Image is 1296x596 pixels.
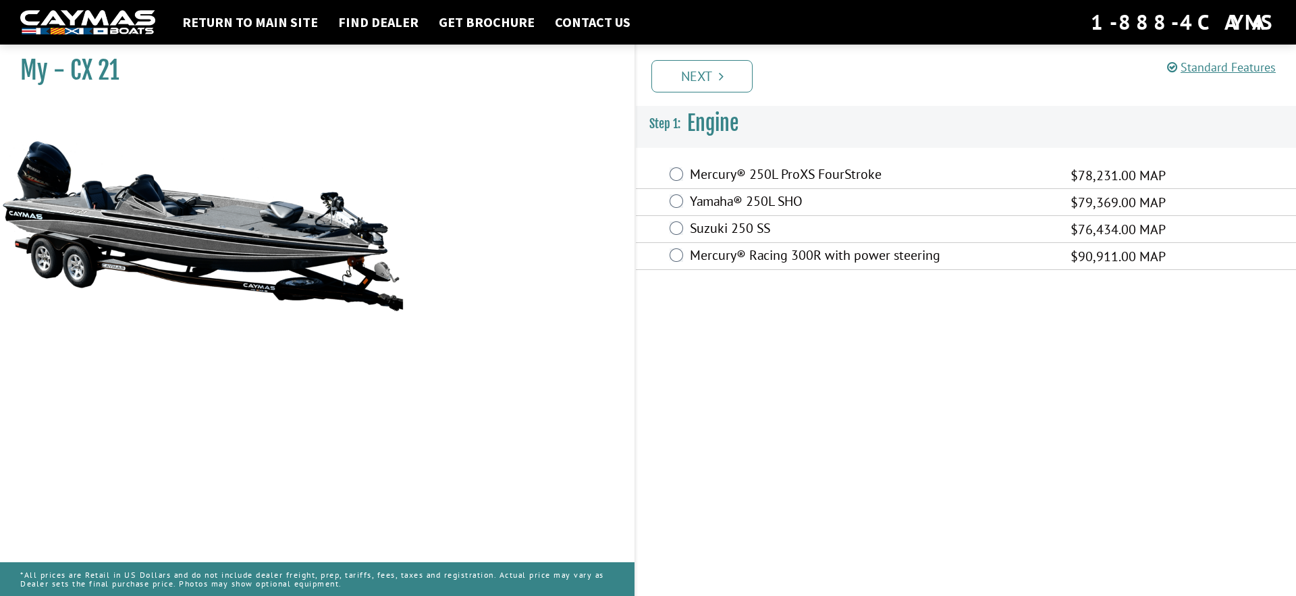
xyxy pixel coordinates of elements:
[690,247,1054,267] label: Mercury® Racing 300R with power steering
[690,220,1054,240] label: Suzuki 250 SS
[20,564,614,595] p: *All prices are Retail in US Dollars and do not include dealer freight, prep, tariffs, fees, taxe...
[20,10,155,35] img: white-logo-c9c8dbefe5ff5ceceb0f0178aa75bf4bb51f6bca0971e226c86eb53dfe498488.png
[690,166,1054,186] label: Mercury® 250L ProXS FourStroke
[1071,219,1166,240] span: $76,434.00 MAP
[432,13,541,31] a: Get Brochure
[636,99,1296,148] h3: Engine
[20,55,601,86] h1: My - CX 21
[1167,59,1276,75] a: Standard Features
[1071,246,1166,267] span: $90,911.00 MAP
[1071,192,1166,213] span: $79,369.00 MAP
[648,58,1296,92] ul: Pagination
[175,13,325,31] a: Return to main site
[690,193,1054,213] label: Yamaha® 250L SHO
[548,13,637,31] a: Contact Us
[651,60,753,92] a: Next
[331,13,425,31] a: Find Dealer
[1071,165,1166,186] span: $78,231.00 MAP
[1091,7,1276,37] div: 1-888-4CAYMAS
